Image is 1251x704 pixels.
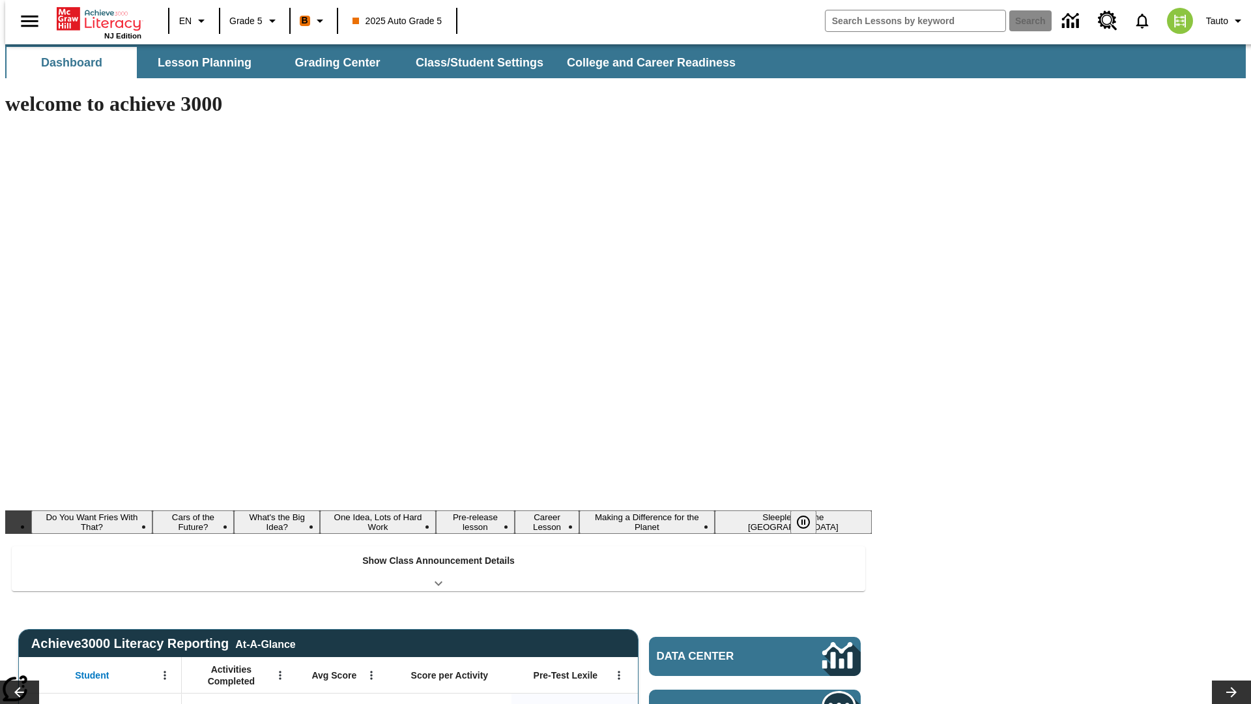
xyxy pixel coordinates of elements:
button: Select a new avatar [1159,4,1201,38]
a: Data Center [649,637,861,676]
button: Class/Student Settings [405,47,554,78]
button: Lesson Planning [139,47,270,78]
button: Profile/Settings [1201,9,1251,33]
div: SubNavbar [5,47,747,78]
span: Achieve3000 Literacy Reporting [31,636,296,651]
button: Boost Class color is orange. Change class color [295,9,333,33]
span: 2025 Auto Grade 5 [352,14,442,28]
img: avatar image [1167,8,1193,34]
input: search field [826,10,1005,31]
button: Pause [790,510,816,534]
div: Show Class Announcement Details [12,546,865,591]
span: Student [75,669,109,681]
div: Pause [790,510,829,534]
button: Open Menu [155,666,175,685]
a: Resource Center, Will open in new tab [1090,3,1125,38]
span: EN [179,14,192,28]
button: Slide 8 Sleepless in the Animal Kingdom [715,510,872,534]
span: Score per Activity [411,669,489,681]
span: NJ Edition [104,32,141,40]
div: SubNavbar [5,44,1246,78]
button: Slide 3 What's the Big Idea? [234,510,320,534]
a: Notifications [1125,4,1159,38]
span: Activities Completed [188,664,274,687]
button: College and Career Readiness [556,47,746,78]
button: Lesson carousel, Next [1212,681,1251,704]
button: Grade: Grade 5, Select a grade [224,9,285,33]
span: Data Center [657,650,779,663]
button: Language: EN, Select a language [173,9,215,33]
button: Dashboard [7,47,137,78]
button: Open side menu [10,2,49,40]
div: Home [57,5,141,40]
button: Slide 1 Do You Want Fries With That? [31,510,152,534]
button: Open Menu [362,666,381,685]
a: Home [57,6,141,32]
button: Slide 2 Cars of the Future? [152,510,234,534]
span: Tauto [1206,14,1228,28]
a: Data Center [1054,3,1090,39]
button: Open Menu [270,666,290,685]
button: Grading Center [272,47,403,78]
span: Avg Score [311,669,356,681]
button: Slide 6 Career Lesson [515,510,579,534]
button: Slide 4 One Idea, Lots of Hard Work [320,510,435,534]
p: Show Class Announcement Details [362,554,515,568]
h1: welcome to achieve 3000 [5,92,872,116]
span: Pre-Test Lexile [534,669,598,681]
div: At-A-Glance [235,636,295,651]
button: Slide 5 Pre-release lesson [436,510,515,534]
button: Open Menu [609,666,629,685]
button: Slide 7 Making a Difference for the Planet [579,510,715,534]
span: B [302,12,308,29]
span: Grade 5 [229,14,263,28]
